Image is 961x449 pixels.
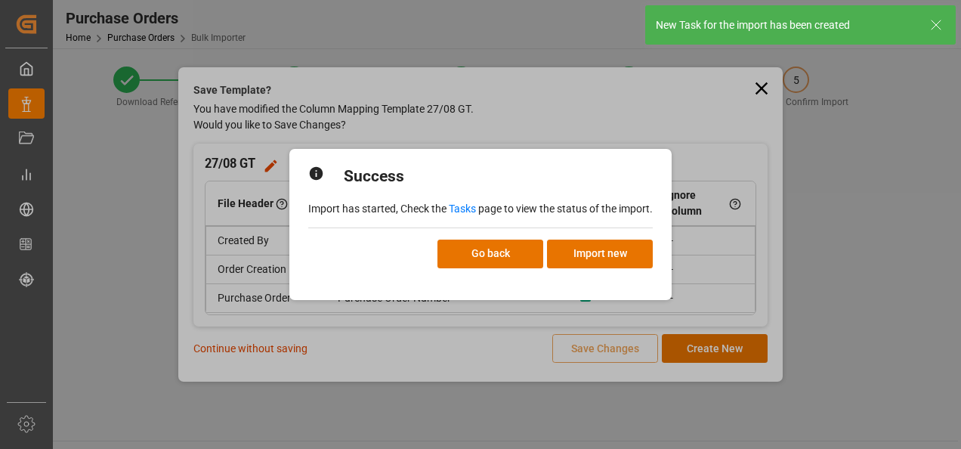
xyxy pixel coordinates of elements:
button: Import new [547,240,653,268]
div: New Task for the import has been created [656,17,916,33]
button: Go back [437,240,543,268]
h2: Success [344,165,404,189]
p: Import has started, Check the page to view the status of the import. [308,201,653,217]
a: Tasks [449,203,476,215]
